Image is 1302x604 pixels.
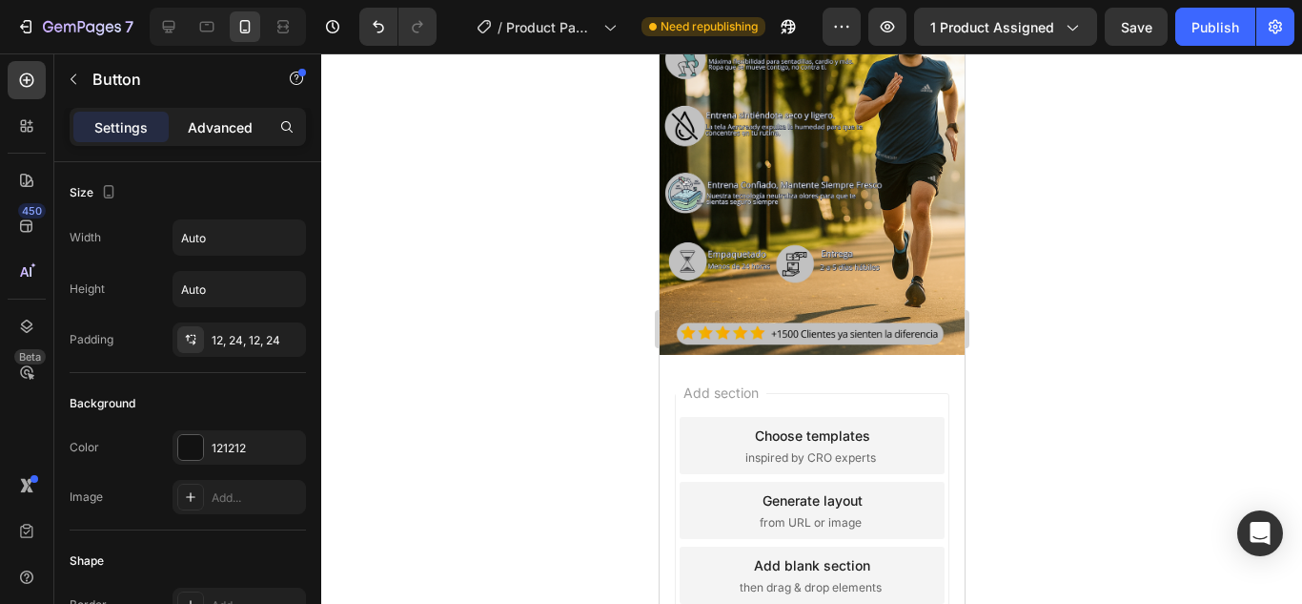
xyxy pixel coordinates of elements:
div: Shape [70,552,104,570]
button: Save [1105,8,1168,46]
div: Width [70,229,101,246]
p: Settings [94,117,148,137]
button: 1 product assigned [914,8,1097,46]
div: 450 [18,203,46,219]
div: Beta [14,349,46,364]
span: / [498,17,502,37]
div: Open Intercom Messenger [1237,510,1283,556]
input: Auto [173,272,305,306]
div: Background [70,395,135,412]
p: Advanced [188,117,253,137]
iframe: Design area [660,53,965,604]
div: Size [70,180,120,206]
span: 1 product assigned [930,17,1054,37]
div: Padding [70,331,113,348]
div: 121212 [212,440,301,457]
span: Need republishing [661,18,758,35]
span: Product Page - [DATE] 20:17:35 [506,17,596,37]
div: Height [70,281,105,298]
span: Save [1121,19,1152,35]
div: Undo/Redo [359,8,437,46]
input: Auto [173,220,305,255]
p: 7 [125,15,133,38]
div: Image [70,489,103,506]
div: Color [70,439,99,456]
button: Publish [1175,8,1255,46]
div: 12, 24, 12, 24 [212,332,301,349]
div: Publish [1191,17,1239,37]
div: Add... [212,489,301,507]
button: 7 [8,8,142,46]
p: Button [92,68,254,91]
